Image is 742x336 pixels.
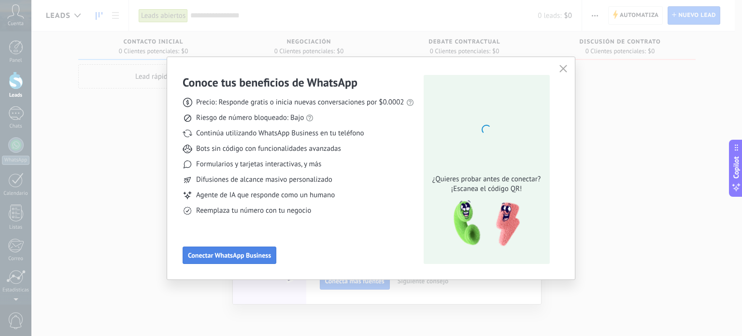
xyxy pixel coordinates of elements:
[196,160,321,169] span: Formularios y tarjetas interactivas, y más
[445,198,522,249] img: qr-pic-1x.png
[196,190,335,200] span: Agente de IA que responde como un humano
[196,175,332,185] span: Difusiones de alcance masivo personalizado
[183,247,276,264] button: Conectar WhatsApp Business
[196,206,311,216] span: Reemplaza tu número con tu negocio
[196,129,364,138] span: Continúa utilizando WhatsApp Business en tu teléfono
[731,156,741,178] span: Copilot
[196,98,404,107] span: Precio: Responde gratis o inicia nuevas conversaciones por $0.0002
[196,144,341,154] span: Bots sin código con funcionalidades avanzadas
[196,113,304,123] span: Riesgo de número bloqueado: Bajo
[429,184,543,194] span: ¡Escanea el código QR!
[183,75,357,90] h3: Conoce tus beneficios de WhatsApp
[188,252,271,259] span: Conectar WhatsApp Business
[429,175,543,184] span: ¿Quieres probar antes de conectar?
